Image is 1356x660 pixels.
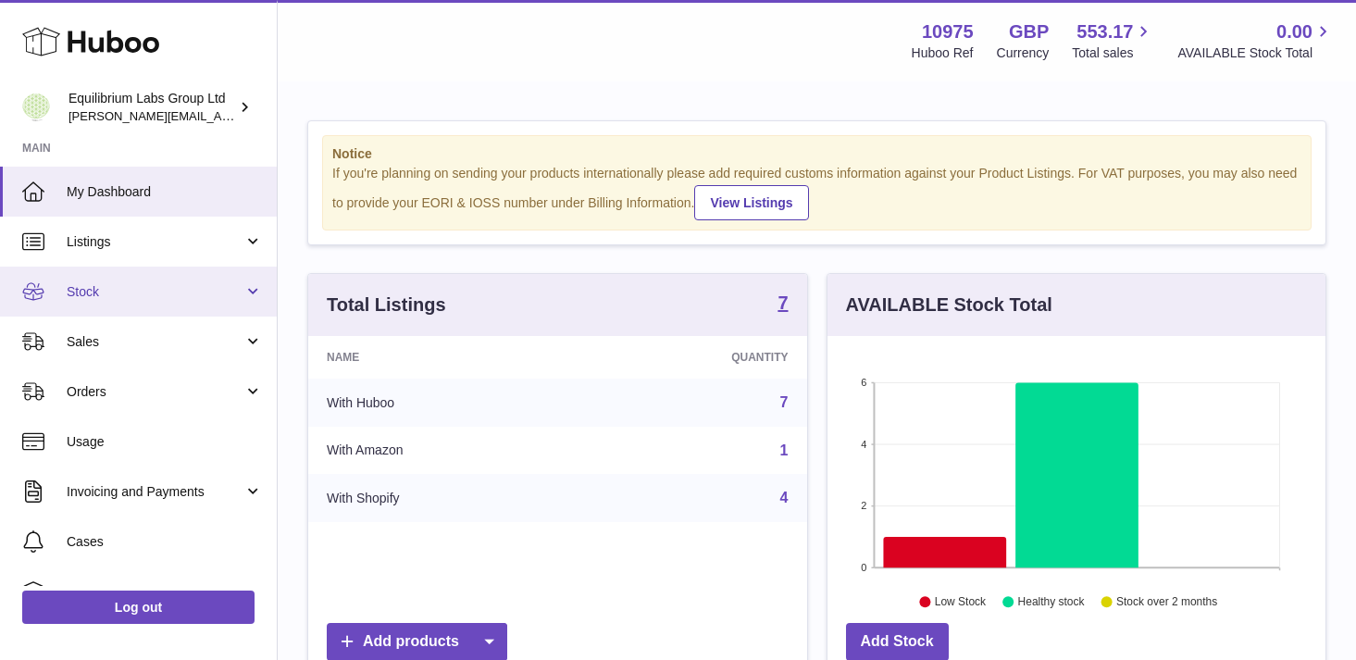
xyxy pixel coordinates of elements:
[1177,44,1334,62] span: AVAILABLE Stock Total
[67,533,263,551] span: Cases
[67,433,263,451] span: Usage
[1116,595,1217,608] text: Stock over 2 months
[67,483,243,501] span: Invoicing and Payments
[861,377,866,388] text: 6
[308,427,581,475] td: With Amazon
[780,490,789,505] a: 4
[1017,595,1085,608] text: Healthy stock
[67,283,243,301] span: Stock
[1076,19,1133,44] span: 553.17
[778,293,788,316] a: 7
[912,44,974,62] div: Huboo Ref
[694,185,808,220] a: View Listings
[308,474,581,522] td: With Shopify
[861,439,866,450] text: 4
[67,183,263,201] span: My Dashboard
[308,336,581,379] th: Name
[22,591,255,624] a: Log out
[1072,19,1154,62] a: 553.17 Total sales
[332,145,1301,163] strong: Notice
[67,383,243,401] span: Orders
[846,293,1052,318] h3: AVAILABLE Stock Total
[1276,19,1312,44] span: 0.00
[67,583,263,601] span: Channels
[332,165,1301,220] div: If you're planning on sending your products internationally please add required customs informati...
[581,336,807,379] th: Quantity
[67,233,243,251] span: Listings
[997,44,1050,62] div: Currency
[327,293,446,318] h3: Total Listings
[922,19,974,44] strong: 10975
[1072,44,1154,62] span: Total sales
[780,442,789,458] a: 1
[861,500,866,511] text: 2
[1177,19,1334,62] a: 0.00 AVAILABLE Stock Total
[308,379,581,427] td: With Huboo
[934,595,986,608] text: Low Stock
[780,394,789,410] a: 7
[1009,19,1049,44] strong: GBP
[22,93,50,121] img: h.woodrow@theliverclinic.com
[778,293,788,312] strong: 7
[68,108,371,123] span: [PERSON_NAME][EMAIL_ADDRESS][DOMAIN_NAME]
[861,562,866,573] text: 0
[67,333,243,351] span: Sales
[68,90,235,125] div: Equilibrium Labs Group Ltd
